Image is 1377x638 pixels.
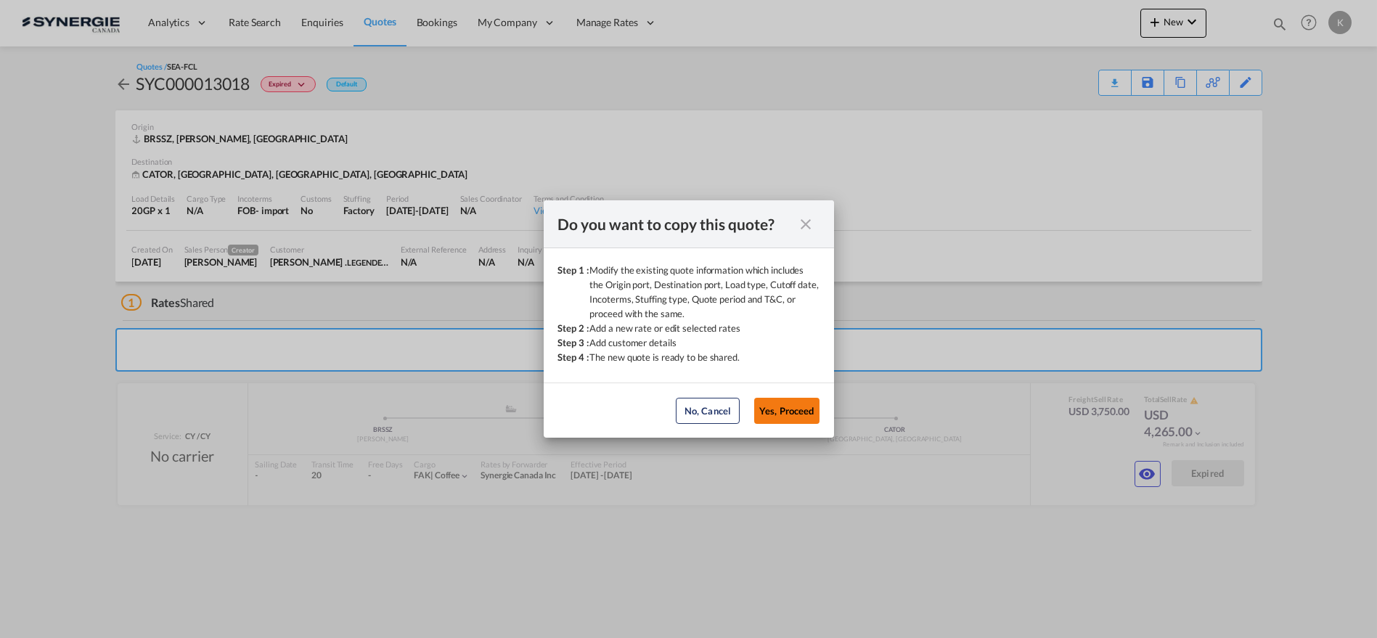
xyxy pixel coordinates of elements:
div: Step 2 : [558,321,590,335]
div: The new quote is ready to be shared. [590,350,740,364]
div: Add a new rate or edit selected rates [590,321,740,335]
div: Step 1 : [558,263,590,321]
button: No, Cancel [676,398,740,424]
md-icon: icon-close fg-AAA8AD cursor [798,216,815,233]
div: Step 4 : [558,350,590,364]
div: Modify the existing quote information which includes the Origin port, Destination port, Load type... [590,263,820,321]
div: Do you want to copy this quote? [558,215,793,233]
div: Step 3 : [558,335,590,350]
md-dialog: Step 1 : ... [544,200,834,438]
button: Yes, Proceed [754,398,820,424]
div: Add customer details [590,335,677,350]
